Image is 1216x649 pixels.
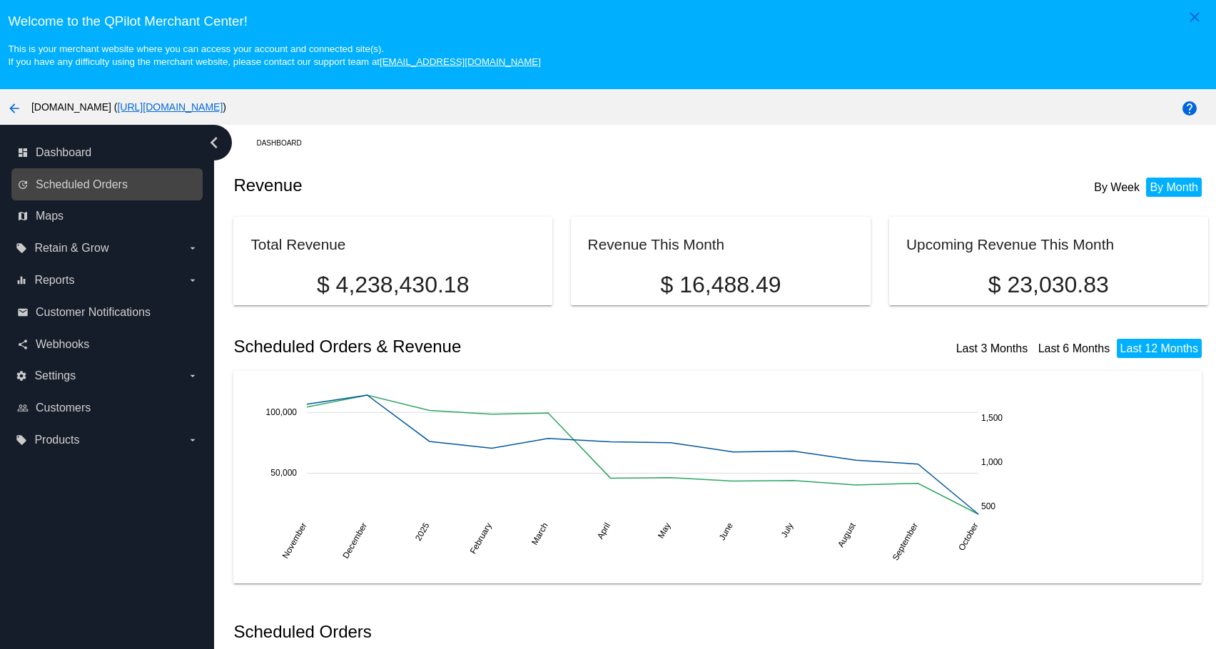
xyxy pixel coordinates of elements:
span: Reports [34,274,74,287]
i: map [17,210,29,222]
i: settings [16,370,27,382]
i: update [17,179,29,190]
text: October [957,521,981,553]
a: [URL][DOMAIN_NAME] [117,101,223,113]
i: arrow_drop_down [187,370,198,382]
a: Last 12 Months [1120,342,1198,354]
a: Last 3 Months [956,342,1028,354]
p: $ 23,030.83 [906,272,1190,298]
span: Maps [36,210,64,223]
h2: Revenue [233,175,721,195]
text: November [280,521,309,561]
span: Dashboard [36,146,91,159]
h2: Upcoming Revenue This Month [906,236,1114,252]
a: email Customer Notifications [17,301,198,324]
text: December [341,521,370,561]
i: arrow_drop_down [187,242,198,254]
h2: Scheduled Orders [233,622,721,642]
a: Last 6 Months [1038,342,1110,354]
a: share Webhooks [17,333,198,356]
i: arrow_drop_down [187,434,198,446]
mat-icon: arrow_back [6,100,23,117]
text: 500 [981,501,995,511]
mat-icon: close [1186,9,1203,26]
i: people_outline [17,402,29,414]
i: share [17,339,29,350]
span: [DOMAIN_NAME] ( ) [31,101,226,113]
text: 50,000 [271,468,298,478]
h3: Welcome to the QPilot Merchant Center! [8,14,1207,29]
span: Scheduled Orders [36,178,128,191]
text: 100,000 [266,407,298,417]
h2: Revenue This Month [588,236,725,252]
h2: Scheduled Orders & Revenue [233,337,721,357]
span: Products [34,434,79,446]
a: Dashboard [256,132,314,154]
text: September [891,521,920,563]
text: March [530,521,550,547]
text: 2025 [413,521,432,542]
li: By Week [1090,178,1143,197]
i: chevron_left [203,131,226,154]
span: Retain & Grow [34,242,108,255]
text: May [657,521,673,541]
i: local_offer [16,434,27,446]
a: [EMAIL_ADDRESS][DOMAIN_NAME] [380,56,541,67]
text: April [595,521,612,541]
i: equalizer [16,275,27,286]
span: Settings [34,369,76,382]
text: 1,000 [981,457,1003,467]
p: $ 4,238,430.18 [250,272,534,298]
span: Customer Notifications [36,306,151,319]
text: August [836,521,858,549]
p: $ 16,488.49 [588,272,854,298]
li: By Month [1146,178,1202,197]
text: February [468,521,494,556]
a: people_outline Customers [17,397,198,419]
span: Customers [36,402,91,414]
i: arrow_drop_down [187,275,198,286]
a: update Scheduled Orders [17,173,198,196]
small: This is your merchant website where you can access your account and connected site(s). If you hav... [8,44,540,67]
text: 1,500 [981,413,1003,423]
text: July [779,521,796,539]
a: map Maps [17,205,198,228]
a: dashboard Dashboard [17,141,198,164]
span: Webhooks [36,338,89,351]
text: June [717,521,735,542]
i: local_offer [16,242,27,254]
i: email [17,307,29,318]
h2: Total Revenue [250,236,345,252]
i: dashboard [17,147,29,158]
mat-icon: help [1181,100,1198,117]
